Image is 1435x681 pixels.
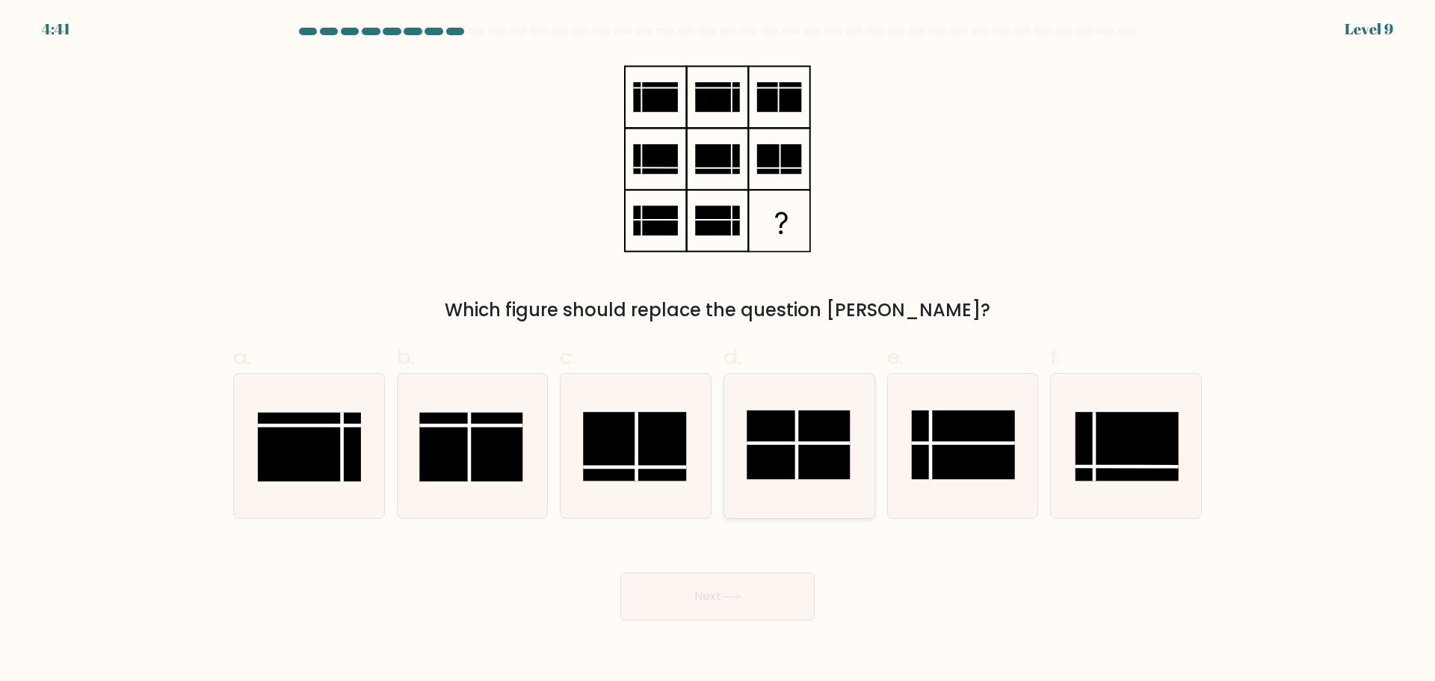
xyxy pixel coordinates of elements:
div: 4:41 [42,18,70,40]
span: f. [1050,342,1061,372]
span: b. [397,342,415,372]
div: Which figure should replace the question [PERSON_NAME]? [242,297,1193,324]
div: Level 9 [1345,18,1393,40]
button: Next [620,573,815,620]
span: a. [233,342,251,372]
span: e. [887,342,904,372]
span: d. [723,342,741,372]
span: c. [560,342,576,372]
